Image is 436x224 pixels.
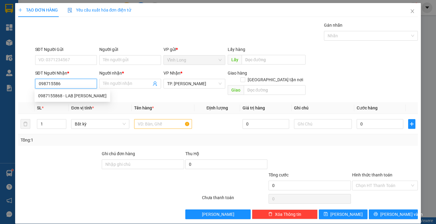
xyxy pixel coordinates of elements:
div: Tổng: 1 [21,137,169,143]
span: SL [37,105,42,110]
div: Chưa thanh toán [201,194,268,205]
button: plus [408,119,415,129]
span: Thu Hộ [185,151,199,156]
span: Giao hàng [228,71,247,75]
div: SĐT Người Nhận [35,70,97,76]
div: 0919496095 [56,27,104,35]
div: SĐT Người Gửi [35,46,97,53]
div: 0987155868 - LAB LÊ KHẢI [35,91,110,101]
input: Dọc đường [244,85,306,95]
span: close [410,9,415,14]
button: delete [21,119,30,129]
span: Tên hàng [134,105,154,110]
label: Hình thức thanh toán [352,172,392,177]
span: Lấy hàng [228,47,245,52]
div: 30.000 [5,39,53,46]
span: Lấy [228,55,242,65]
button: printer[PERSON_NAME] và In [369,209,418,219]
button: Close [404,3,421,20]
span: [PERSON_NAME] [202,211,234,218]
span: Nhận: [56,6,71,12]
span: save [324,212,328,217]
span: [PERSON_NAME] và In [380,211,423,218]
button: [PERSON_NAME] [185,209,251,219]
span: Thu rồi : [5,40,24,46]
span: [GEOGRAPHIC_DATA] tận nơi [245,76,306,83]
div: 09397031313 [5,12,52,21]
input: Ghi chú đơn hàng [102,159,184,169]
span: Yêu cầu xuất hóa đơn điện tử [68,8,131,12]
div: Vĩnh Long [5,5,52,12]
input: Ghi Chú [294,119,352,129]
span: TẠO ĐƠN HÀNG [18,8,58,12]
span: Giá trị hàng [243,105,265,110]
span: user-add [153,81,157,86]
div: 0987155868 - LAB [PERSON_NAME] [38,92,107,99]
input: 0 [243,119,289,129]
button: deleteXóa Thông tin [252,209,318,219]
span: Định lượng [206,105,228,110]
span: [PERSON_NAME] [330,211,363,218]
span: TP. Hồ Chí Minh [167,79,222,88]
span: Bất kỳ [75,119,125,129]
input: VD: Bàn, Ghế [134,119,192,129]
span: Giao [228,85,244,95]
img: icon [68,8,72,13]
label: Gán nhãn [324,23,342,28]
span: Gửi: [5,6,15,12]
div: MỸ HÒA [56,20,104,27]
span: Vĩnh Long [167,55,222,65]
span: Cước hàng [357,105,378,110]
span: VP Nhận [163,71,180,75]
input: Dọc đường [242,55,306,65]
button: save[PERSON_NAME] [319,209,368,219]
span: delete [268,212,272,217]
div: VP gửi [163,46,225,53]
span: Đơn vị tính [71,105,94,110]
span: Xóa Thông tin [275,211,301,218]
label: Ghi chú đơn hàng [102,151,135,156]
div: TP. [PERSON_NAME] [56,5,104,20]
span: Tổng cước [269,172,289,177]
span: plus [408,122,415,126]
span: printer [374,212,378,217]
th: Ghi chú [292,102,354,114]
div: Người nhận [99,70,161,76]
div: Người gửi [99,46,161,53]
span: plus [18,8,22,12]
